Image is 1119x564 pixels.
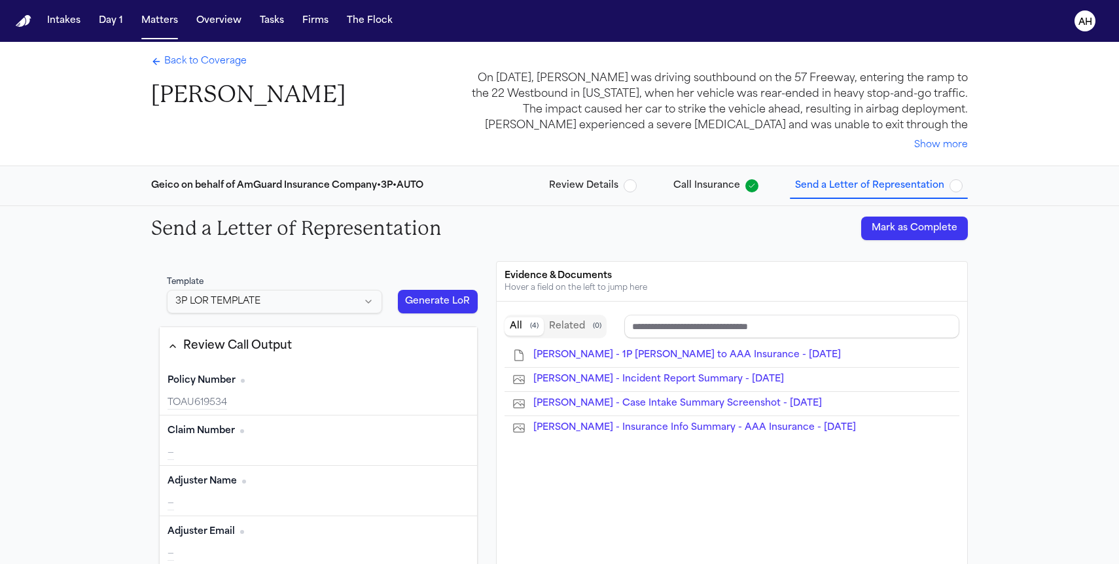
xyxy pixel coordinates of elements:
[544,317,607,336] button: Related documents
[168,475,237,488] span: Adjuster Name
[151,217,442,240] h2: Send a Letter of Representation
[530,322,539,331] span: ( 4 )
[533,423,856,432] span: T. Buitran - Insurance Info Summary - AAA Insurance - 10.10.25
[240,530,244,534] span: No citation
[533,349,841,362] button: Open T. Buitran - 1P LOR to AAA Insurance - 10.10.25
[160,466,477,516] div: Adjuster Name (required)
[533,421,856,434] button: Open T. Buitran - Insurance Info Summary - AAA Insurance - 10.10.25
[673,179,740,192] span: Call Insurance
[160,365,477,415] div: Policy Number (required)
[164,55,247,68] span: Back to Coverage
[241,379,245,383] span: No citation
[505,317,544,336] button: All documents
[242,480,246,484] span: No citation
[533,397,822,410] button: Open T. Buitran - Case Intake Summary Screenshot - 9.30.25
[136,9,183,33] button: Matters
[151,80,346,109] h1: [PERSON_NAME]
[160,335,477,357] button: Review Call Output
[861,217,968,240] button: Mark as Complete
[191,9,247,33] button: Overview
[168,525,235,538] span: Adjuster Email
[549,179,618,192] span: Review Details
[465,71,968,133] div: On [DATE], [PERSON_NAME] was driving southbound on the 57 Freeway, entering the ramp to the 22 We...
[505,270,959,283] div: Evidence & Documents
[160,415,477,466] div: Claim Number (required)
[16,15,31,27] a: Home
[183,338,292,355] div: Review Call Output
[167,277,382,287] div: Template
[398,290,478,313] button: Generate LoR
[533,374,784,384] span: T. Buitran - Incident Report Summary - 9.30.25
[16,15,31,27] img: Finch Logo
[668,174,764,198] button: Call Insurance
[505,283,959,293] div: Hover a field on the left to jump here
[168,499,174,508] span: —
[240,429,244,433] span: No citation
[795,179,944,192] span: Send a Letter of Representation
[505,309,959,440] div: Document browser
[167,290,382,313] button: Select LoR template
[151,179,423,192] div: Geico on behalf of AmGuard Insurance Company • 3P • AUTO
[544,174,642,198] button: Review Details
[255,9,289,33] button: Tasks
[914,139,968,152] button: Show more
[790,174,968,198] button: Send a Letter of Representation
[168,549,174,559] span: —
[168,425,235,438] span: Claim Number
[151,55,247,68] a: Back to Coverage
[168,374,236,387] span: Policy Number
[42,9,86,33] button: Intakes
[533,350,841,360] span: T. Buitran - 1P LOR to AAA Insurance - 10.10.25
[168,448,174,458] span: —
[533,398,822,408] span: T. Buitran - Case Intake Summary Screenshot - 9.30.25
[94,9,128,33] button: Day 1
[533,373,784,386] button: Open T. Buitran - Incident Report Summary - 9.30.25
[342,9,398,33] button: The Flock
[297,9,334,33] button: Firms
[593,322,601,331] span: ( 0 )
[168,397,469,410] div: TOAU619534
[624,315,959,338] input: Search references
